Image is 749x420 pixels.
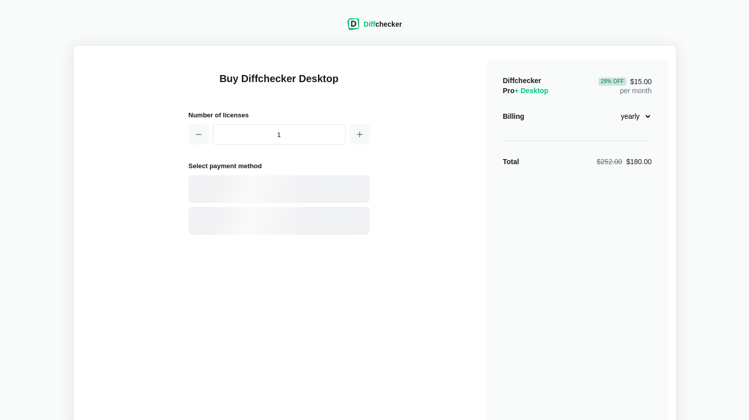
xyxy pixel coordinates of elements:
[347,24,402,32] a: Diffchecker logoDiffchecker
[503,77,541,85] span: Diffchecker
[189,161,370,171] h2: Select payment method
[597,157,651,167] div: $180.00
[213,124,346,145] input: 1
[364,20,375,28] span: Diff
[347,18,360,30] img: Diffchecker logo
[599,78,626,86] div: 29 % Off
[189,110,370,120] h2: Number of licenses
[599,76,651,96] div: per month
[189,72,370,98] h1: Buy Diffchecker Desktop
[364,19,402,29] div: checker
[503,87,549,95] span: Pro
[503,111,525,121] div: Billing
[503,158,519,166] strong: Total
[597,158,622,166] span: $252.00
[515,87,548,95] span: + Desktop
[599,78,651,86] span: $15.00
